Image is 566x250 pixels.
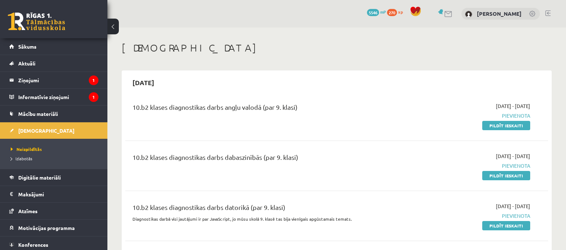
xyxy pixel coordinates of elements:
a: [PERSON_NAME] [477,10,522,17]
legend: Maksājumi [18,186,98,202]
legend: Informatīvie ziņojumi [18,89,98,105]
a: Sākums [9,38,98,55]
span: Aktuāli [18,60,35,67]
a: Pildīt ieskaiti [482,171,530,180]
a: Aktuāli [9,55,98,72]
a: Rīgas 1. Tālmācības vidusskola [8,13,65,30]
span: xp [398,9,403,15]
a: 5546 mP [367,9,386,15]
div: 10.b2 klases diagnostikas darbs dabaszinībās (par 9. klasi) [132,152,394,166]
span: Sākums [18,43,37,50]
a: Mācību materiāli [9,106,98,122]
span: Mācību materiāli [18,111,58,117]
a: Izlabotās [11,155,100,162]
span: Atzīmes [18,208,38,214]
span: 5546 [367,9,379,16]
a: Maksājumi [9,186,98,202]
h1: [DEMOGRAPHIC_DATA] [122,42,552,54]
span: Izlabotās [11,156,32,161]
p: Diagnostikas darbā visi jautājumi ir par JavaScript, jo mūsu skolā 9. klasē tas bija vienīgais ap... [132,216,394,222]
span: [DATE] - [DATE] [496,102,530,110]
a: Neizpildītās [11,146,100,152]
span: Pievienota [405,212,530,220]
span: [DEMOGRAPHIC_DATA] [18,127,74,134]
a: Informatīvie ziņojumi1 [9,89,98,105]
span: [DATE] - [DATE] [496,202,530,210]
i: 1 [89,75,98,85]
a: Pildīt ieskaiti [482,221,530,230]
span: Motivācijas programma [18,225,75,231]
span: 270 [387,9,397,16]
a: 270 xp [387,9,406,15]
span: Pievienota [405,112,530,119]
a: Atzīmes [9,203,98,219]
span: Neizpildītās [11,146,42,152]
i: 1 [89,92,98,102]
span: Digitālie materiāli [18,174,61,181]
a: Motivācijas programma [9,220,98,236]
span: [DATE] - [DATE] [496,152,530,160]
a: [DEMOGRAPHIC_DATA] [9,122,98,139]
h2: [DATE] [125,74,161,91]
span: Pievienota [405,162,530,170]
img: Ardis Slakteris [465,11,472,18]
legend: Ziņojumi [18,72,98,88]
a: Ziņojumi1 [9,72,98,88]
div: 10.b2 klases diagnostikas darbs angļu valodā (par 9. klasi) [132,102,394,116]
a: Digitālie materiāli [9,169,98,186]
span: mP [380,9,386,15]
a: Pildīt ieskaiti [482,121,530,130]
div: 10.b2 klases diagnostikas darbs datorikā (par 9. klasi) [132,202,394,216]
span: Konferences [18,241,48,248]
